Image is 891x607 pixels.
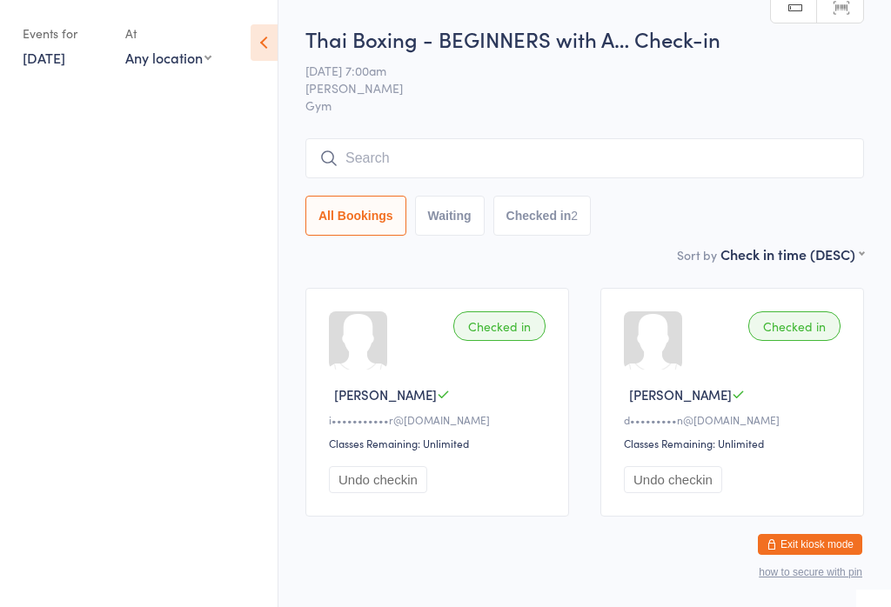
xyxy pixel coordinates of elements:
[305,196,406,236] button: All Bookings
[571,209,578,223] div: 2
[677,246,717,263] label: Sort by
[125,48,211,67] div: Any location
[305,62,837,79] span: [DATE] 7:00am
[329,436,551,450] div: Classes Remaining: Unlimited
[334,385,437,404] span: [PERSON_NAME]
[759,566,862,578] button: how to secure with pin
[624,436,846,450] div: Classes Remaining: Unlimited
[415,196,485,236] button: Waiting
[629,385,732,404] span: [PERSON_NAME]
[329,466,427,493] button: Undo checkin
[305,97,864,114] span: Gym
[624,466,722,493] button: Undo checkin
[624,412,846,427] div: d•••••••••n@[DOMAIN_NAME]
[305,79,837,97] span: [PERSON_NAME]
[329,412,551,427] div: i•••••••••••r@[DOMAIN_NAME]
[305,138,864,178] input: Search
[493,196,592,236] button: Checked in2
[125,19,211,48] div: At
[748,311,841,341] div: Checked in
[305,24,864,53] h2: Thai Boxing - BEGINNERS with A… Check-in
[23,19,108,48] div: Events for
[23,48,65,67] a: [DATE]
[758,534,862,555] button: Exit kiosk mode
[720,244,864,263] div: Check in time (DESC)
[453,311,546,341] div: Checked in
